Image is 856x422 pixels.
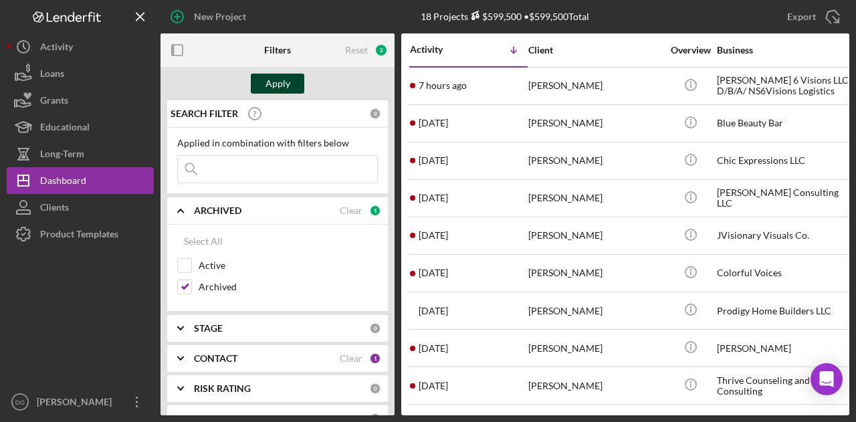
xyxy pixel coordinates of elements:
[7,389,154,415] button: DG[PERSON_NAME]
[7,114,154,140] button: Educational
[33,389,120,419] div: [PERSON_NAME]
[528,106,662,141] div: [PERSON_NAME]
[717,218,851,253] div: JVisionary Visuals Co.
[194,353,237,364] b: CONTACT
[40,60,64,90] div: Loans
[40,114,90,144] div: Educational
[528,45,662,56] div: Client
[369,108,381,120] div: 0
[7,60,154,87] button: Loans
[419,268,448,278] time: 2025-09-05 12:25
[419,343,448,354] time: 2025-09-01 18:03
[40,87,68,117] div: Grants
[717,106,851,141] div: Blue Beauty Bar
[717,68,851,104] div: [PERSON_NAME] 6 Visions LLC D/B/A/ NS6Visions Logistics
[528,181,662,216] div: [PERSON_NAME]
[717,255,851,291] div: Colorful Voices
[265,74,290,94] div: Apply
[528,330,662,366] div: [PERSON_NAME]
[7,87,154,114] button: Grants
[528,255,662,291] div: [PERSON_NAME]
[421,11,589,22] div: 18 Projects • $599,500 Total
[419,155,448,166] time: 2025-09-10 14:15
[665,45,716,56] div: Overview
[717,181,851,216] div: [PERSON_NAME] Consulting LLC
[177,228,229,255] button: Select All
[717,330,851,366] div: [PERSON_NAME]
[194,323,223,334] b: STAGE
[468,11,522,22] div: $599,500
[369,352,381,364] div: 1
[528,68,662,104] div: [PERSON_NAME]
[374,43,388,57] div: 2
[177,138,378,148] div: Applied in combination with filters below
[717,368,851,403] div: Thrive Counseling and Consulting
[419,306,448,316] time: 2025-09-03 10:40
[7,194,154,221] button: Clients
[194,383,251,394] b: RISK RATING
[528,218,662,253] div: [PERSON_NAME]
[194,3,246,30] div: New Project
[40,140,84,171] div: Long-Term
[340,205,362,216] div: Clear
[345,45,368,56] div: Reset
[251,74,304,94] button: Apply
[160,3,259,30] button: New Project
[369,322,381,334] div: 0
[40,194,69,224] div: Clients
[264,45,291,56] b: Filters
[369,205,381,217] div: 1
[419,80,467,91] time: 2025-09-11 16:33
[419,193,448,203] time: 2025-09-10 14:15
[199,280,378,294] label: Archived
[811,363,843,395] div: Open Intercom Messenger
[184,228,223,255] div: Select All
[199,259,378,272] label: Active
[7,33,154,60] button: Activity
[419,230,448,241] time: 2025-09-08 17:57
[528,368,662,403] div: [PERSON_NAME]
[15,399,25,406] text: DG
[194,205,241,216] b: ARCHIVED
[787,3,816,30] div: Export
[40,167,86,197] div: Dashboard
[7,140,154,167] button: Long-Term
[40,221,118,251] div: Product Templates
[717,45,851,56] div: Business
[410,44,469,55] div: Activity
[717,293,851,328] div: Prodigy Home Builders LLC
[7,221,154,247] button: Product Templates
[717,143,851,179] div: Chic Expressions LLC
[774,3,849,30] button: Export
[7,167,154,194] button: Dashboard
[419,118,448,128] time: 2025-09-10 17:21
[369,383,381,395] div: 0
[171,108,238,119] b: SEARCH FILTER
[340,353,362,364] div: Clear
[419,381,448,391] time: 2025-08-22 01:56
[528,143,662,179] div: [PERSON_NAME]
[40,33,73,64] div: Activity
[528,293,662,328] div: [PERSON_NAME]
